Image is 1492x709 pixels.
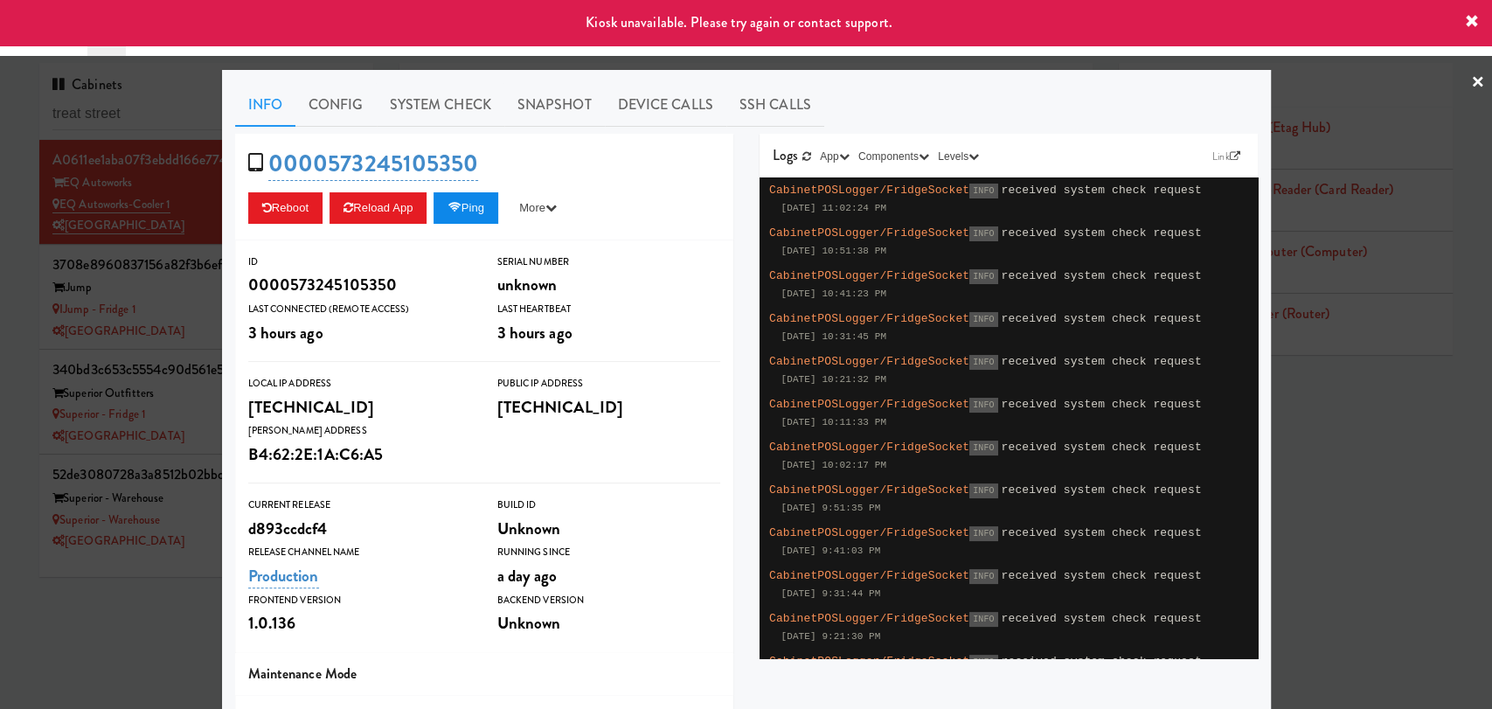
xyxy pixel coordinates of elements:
span: [DATE] 9:41:03 PM [781,546,881,556]
div: Local IP Address [248,375,471,393]
span: [DATE] 10:11:33 PM [781,417,887,427]
span: CabinetPOSLogger/FridgeSocket [769,483,969,497]
button: Levels [933,148,983,165]
div: [PERSON_NAME] Address [248,422,471,440]
span: [DATE] 10:51:38 PM [781,246,887,256]
a: Device Calls [605,83,726,127]
span: [DATE] 10:41:23 PM [781,288,887,299]
div: Public IP Address [497,375,720,393]
a: × [1471,56,1485,110]
div: Build Id [497,497,720,514]
span: CabinetPOSLogger/FridgeSocket [769,526,969,539]
span: [DATE] 10:21:32 PM [781,374,887,385]
span: [DATE] 10:02:17 PM [781,460,887,470]
span: received system check request [1002,655,1202,668]
a: SSH Calls [726,83,824,127]
div: 0000573245105350 [248,270,471,300]
span: Kiosk unavailable. Please try again or contact support. [586,12,892,32]
button: Reboot [248,192,323,224]
a: System Check [377,83,504,127]
span: received system check request [1002,483,1202,497]
a: Production [248,564,319,588]
span: received system check request [1002,269,1202,282]
span: INFO [969,483,997,498]
div: Last Connected (Remote Access) [248,301,471,318]
div: Backend Version [497,592,720,609]
span: [DATE] 10:31:45 PM [781,331,887,342]
div: Running Since [497,544,720,561]
span: received system check request [1002,569,1202,582]
span: received system check request [1002,184,1202,197]
span: CabinetPOSLogger/FridgeSocket [769,226,969,240]
div: Current Release [248,497,471,514]
span: [DATE] 9:51:35 PM [781,503,881,513]
a: 0000573245105350 [268,147,479,181]
span: CabinetPOSLogger/FridgeSocket [769,569,969,582]
span: CabinetPOSLogger/FridgeSocket [769,441,969,454]
button: Components [854,148,933,165]
div: Unknown [497,514,720,544]
div: Release Channel Name [248,544,471,561]
span: INFO [969,441,997,455]
span: a day ago [497,564,558,587]
button: Reload App [330,192,427,224]
button: App [815,148,854,165]
span: CabinetPOSLogger/FridgeSocket [769,269,969,282]
span: INFO [969,612,997,627]
span: received system check request [1002,612,1202,625]
span: [DATE] 11:02:24 PM [781,203,887,213]
span: received system check request [1002,355,1202,368]
button: Ping [434,192,498,224]
span: [DATE] 9:21:30 PM [781,631,881,642]
span: Logs [773,145,798,165]
span: INFO [969,655,997,670]
div: B4:62:2E:1A:C6:A5 [248,440,471,469]
span: CabinetPOSLogger/FridgeSocket [769,612,969,625]
span: CabinetPOSLogger/FridgeSocket [769,355,969,368]
button: More [505,192,571,224]
a: Link [1208,148,1245,165]
span: received system check request [1002,226,1202,240]
div: [TECHNICAL_ID] [497,393,720,422]
div: Serial Number [497,254,720,271]
span: CabinetPOSLogger/FridgeSocket [769,312,969,325]
div: Frontend Version [248,592,471,609]
span: 3 hours ago [497,321,573,344]
span: received system check request [1002,312,1202,325]
span: INFO [969,226,997,241]
span: received system check request [1002,526,1202,539]
span: 3 hours ago [248,321,323,344]
div: d893ccdcf4 [248,514,471,544]
span: received system check request [1002,398,1202,411]
span: INFO [969,569,997,584]
span: INFO [969,526,997,541]
span: CabinetPOSLogger/FridgeSocket [769,184,969,197]
span: received system check request [1002,441,1202,454]
div: [TECHNICAL_ID] [248,393,471,422]
div: 1.0.136 [248,608,471,638]
div: ID [248,254,471,271]
span: INFO [969,398,997,413]
div: Last Heartbeat [497,301,720,318]
a: Snapshot [504,83,605,127]
span: INFO [969,269,997,284]
span: CabinetPOSLogger/FridgeSocket [769,398,969,411]
span: INFO [969,184,997,198]
span: INFO [969,355,997,370]
div: unknown [497,270,720,300]
span: Maintenance Mode [248,664,357,684]
div: Unknown [497,608,720,638]
span: CabinetPOSLogger/FridgeSocket [769,655,969,668]
a: Config [295,83,377,127]
span: INFO [969,312,997,327]
span: [DATE] 9:31:44 PM [781,588,881,599]
a: Info [235,83,295,127]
